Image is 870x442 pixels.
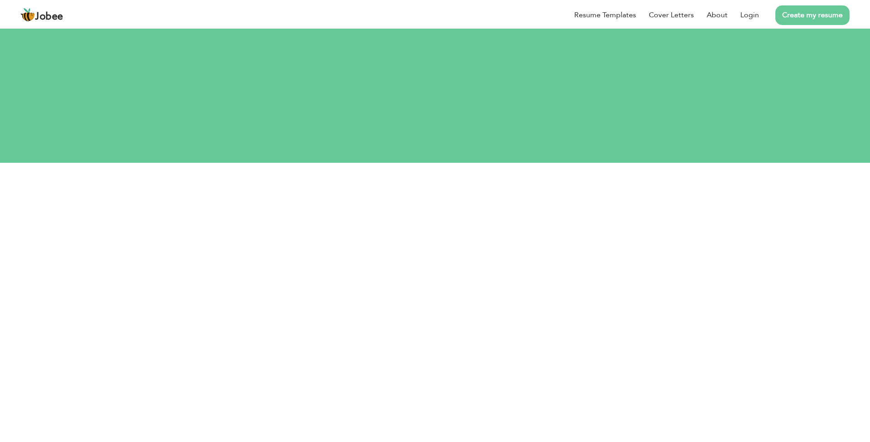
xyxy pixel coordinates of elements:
a: Login [740,10,759,20]
a: Create my resume [775,5,850,25]
a: Resume Templates [574,10,636,20]
span: Jobee [35,12,63,22]
a: Jobee [20,8,63,22]
a: Cover Letters [649,10,694,20]
a: About [707,10,728,20]
img: jobee.io [20,8,35,22]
